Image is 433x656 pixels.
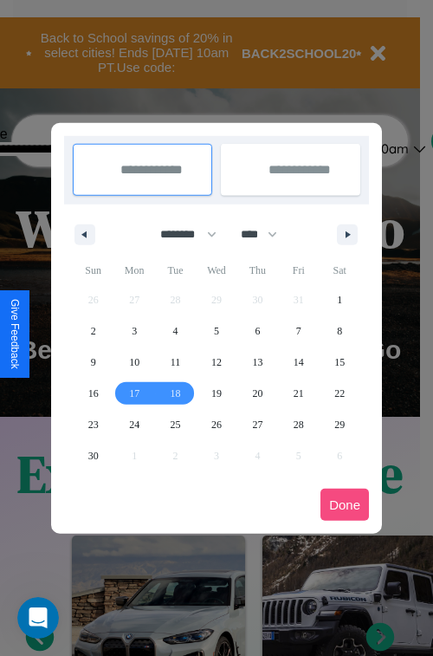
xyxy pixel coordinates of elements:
span: 14 [294,347,304,378]
button: 10 [113,347,154,378]
span: 28 [294,409,304,440]
span: 16 [88,378,99,409]
button: 25 [155,409,196,440]
span: 22 [334,378,345,409]
button: 23 [73,409,113,440]
button: 2 [73,315,113,347]
button: 6 [237,315,278,347]
span: 12 [211,347,222,378]
span: 5 [214,315,219,347]
button: 30 [73,440,113,471]
span: Sun [73,257,113,284]
button: 26 [196,409,236,440]
span: 4 [173,315,178,347]
button: 17 [113,378,154,409]
button: 4 [155,315,196,347]
iframe: Intercom live chat [17,597,59,639]
button: 15 [320,347,360,378]
button: 1 [320,284,360,315]
span: 8 [337,315,342,347]
button: 11 [155,347,196,378]
button: 27 [237,409,278,440]
span: Mon [113,257,154,284]
span: Fri [278,257,319,284]
button: 12 [196,347,236,378]
button: 16 [73,378,113,409]
button: 14 [278,347,319,378]
button: 3 [113,315,154,347]
span: Thu [237,257,278,284]
span: 9 [91,347,96,378]
span: 21 [294,378,304,409]
button: Done [320,489,369,521]
button: 28 [278,409,319,440]
div: Give Feedback [9,299,21,369]
button: 5 [196,315,236,347]
span: Tue [155,257,196,284]
span: Wed [196,257,236,284]
span: 30 [88,440,99,471]
span: 26 [211,409,222,440]
span: 29 [334,409,345,440]
button: 20 [237,378,278,409]
button: 13 [237,347,278,378]
span: 19 [211,378,222,409]
span: 13 [252,347,262,378]
span: 18 [171,378,181,409]
span: 11 [171,347,181,378]
span: 7 [296,315,301,347]
button: 18 [155,378,196,409]
span: Sat [320,257,360,284]
span: 24 [129,409,139,440]
button: 29 [320,409,360,440]
button: 24 [113,409,154,440]
span: 6 [255,315,260,347]
span: 2 [91,315,96,347]
span: 25 [171,409,181,440]
button: 19 [196,378,236,409]
span: 15 [334,347,345,378]
span: 23 [88,409,99,440]
span: 1 [337,284,342,315]
button: 9 [73,347,113,378]
span: 20 [252,378,262,409]
button: 21 [278,378,319,409]
span: 3 [132,315,137,347]
span: 27 [252,409,262,440]
button: 7 [278,315,319,347]
button: 22 [320,378,360,409]
span: 10 [129,347,139,378]
span: 17 [129,378,139,409]
button: 8 [320,315,360,347]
